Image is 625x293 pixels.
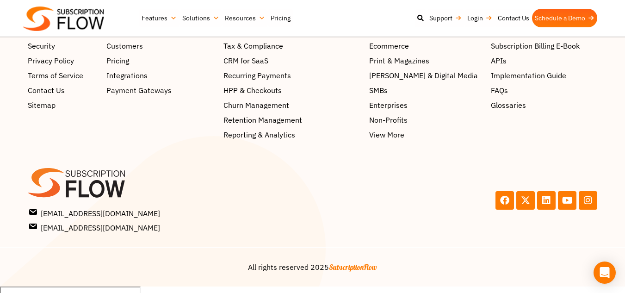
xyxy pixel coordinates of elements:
[139,9,179,27] a: Features
[223,55,268,66] span: CRM for SaaS
[329,262,377,272] span: SubscriptionFlow
[28,85,97,96] a: Contact Us
[179,9,222,27] a: Solutions
[427,9,464,27] a: Support
[28,40,97,51] a: Security
[223,85,360,96] a: HPP & Checkouts
[223,70,360,81] a: Recurring Payments
[491,70,597,81] a: Implementation Guide
[28,40,55,51] span: Security
[28,55,74,66] span: Privacy Policy
[491,100,526,111] span: Glossaries
[491,40,597,51] a: Subscription Billing E-Book
[106,85,172,96] span: Payment Gateways
[491,55,597,66] a: APIs
[369,70,482,81] a: [PERSON_NAME] & Digital Media
[594,262,616,284] div: Open Intercom Messenger
[42,262,583,273] center: All rights reserved 2025
[222,9,268,27] a: Resources
[223,40,283,51] span: Tax & Compliance
[223,100,360,111] a: Churn Management
[223,85,282,96] span: HPP & Checkouts
[28,100,56,111] span: Sitemap
[369,100,482,111] a: Enterprises
[223,40,360,51] a: Tax & Compliance
[369,85,388,96] span: SMBs
[369,55,482,66] a: Print & Magazines
[30,221,160,233] span: [EMAIL_ADDRESS][DOMAIN_NAME]
[223,55,360,66] a: CRM for SaaS
[106,70,214,81] a: Integrations
[30,207,160,219] span: [EMAIL_ADDRESS][DOMAIN_NAME]
[106,55,214,66] a: Pricing
[369,100,408,111] span: Enterprises
[28,70,97,81] a: Terms of Service
[28,70,83,81] span: Terms of Service
[223,100,289,111] span: Churn Management
[28,85,65,96] span: Contact Us
[28,100,97,111] a: Sitemap
[491,55,507,66] span: APIs
[491,70,566,81] span: Implementation Guide
[106,70,148,81] span: Integrations
[106,40,143,51] span: Customers
[369,129,404,140] span: View More
[30,221,310,233] a: [EMAIL_ADDRESS][DOMAIN_NAME]
[106,85,214,96] a: Payment Gateways
[28,55,97,66] a: Privacy Policy
[369,114,482,125] a: Non-Profits
[369,40,482,51] a: Ecommerce
[369,129,482,140] a: View More
[28,168,125,198] img: SF-logo
[369,114,408,125] span: Non-Profits
[23,6,104,31] img: Subscriptionflow
[491,85,508,96] span: FAQs
[223,129,295,140] span: Reporting & Analytics
[495,9,532,27] a: Contact Us
[223,129,360,140] a: Reporting & Analytics
[268,9,293,27] a: Pricing
[491,40,580,51] span: Subscription Billing E-Book
[369,85,482,96] a: SMBs
[223,114,302,125] span: Retention Management
[30,207,310,219] a: [EMAIL_ADDRESS][DOMAIN_NAME]
[532,9,597,27] a: Schedule a Demo
[491,100,597,111] a: Glossaries
[369,40,409,51] span: Ecommerce
[369,55,429,66] span: Print & Magazines
[491,85,597,96] a: FAQs
[106,55,129,66] span: Pricing
[464,9,495,27] a: Login
[223,70,291,81] span: Recurring Payments
[369,70,478,81] span: [PERSON_NAME] & Digital Media
[223,114,360,125] a: Retention Management
[106,40,214,51] a: Customers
